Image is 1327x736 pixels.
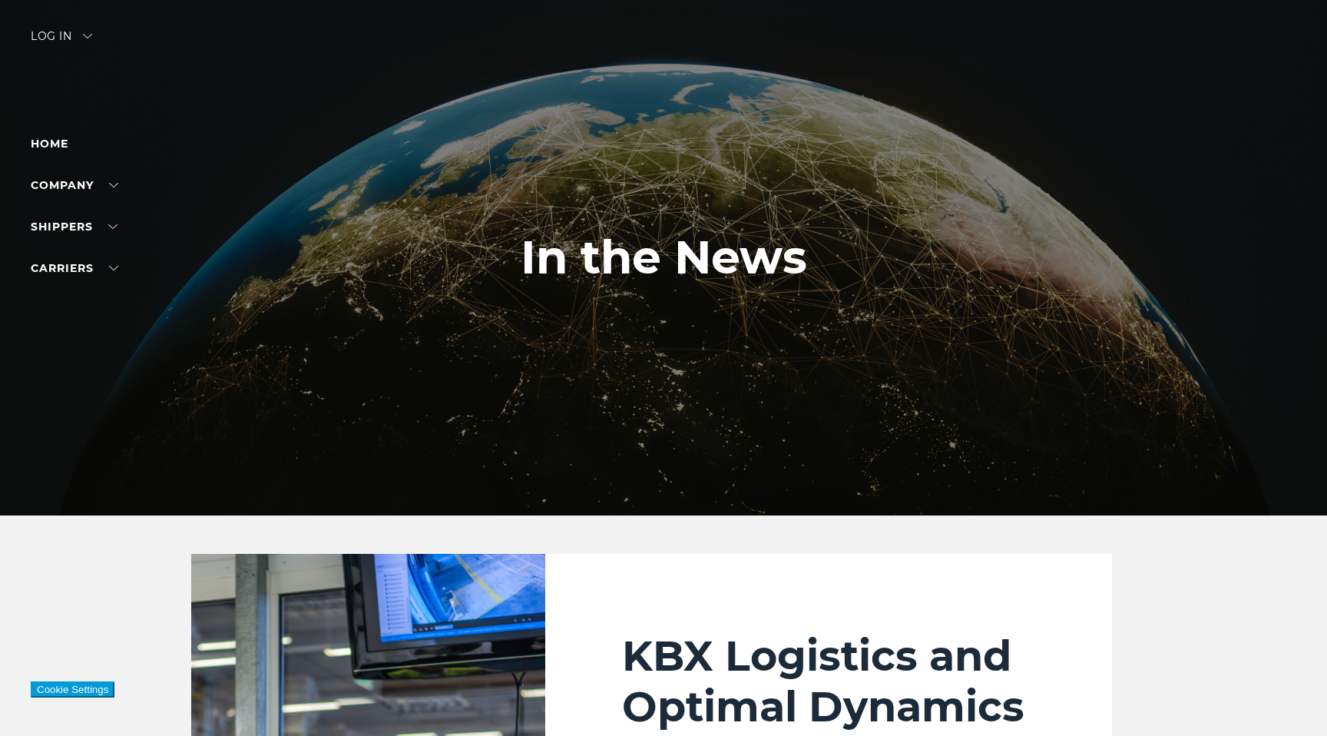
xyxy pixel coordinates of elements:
a: Carriers [31,261,118,275]
img: kbx logo [606,31,721,98]
a: Home [31,137,68,151]
div: Log in [31,31,92,53]
a: Company [31,178,118,192]
a: SHIPPERS [31,220,117,234]
img: arrow [83,34,92,38]
button: Cookie Settings [31,681,114,698]
h1: In the News [521,231,807,283]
